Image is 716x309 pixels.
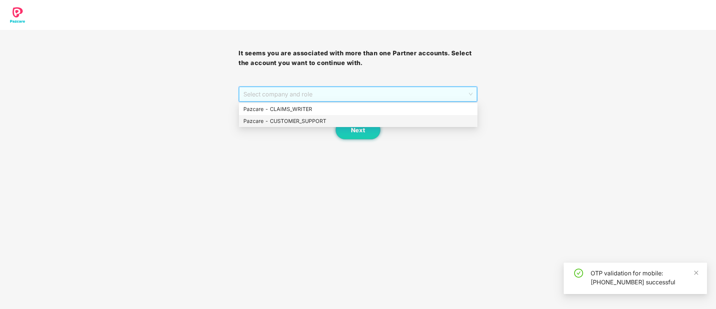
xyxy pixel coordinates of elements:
[351,127,365,134] span: Next
[243,117,473,125] div: Pazcare - CUSTOMER_SUPPORT
[243,105,473,113] div: Pazcare - CLAIMS_WRITER
[243,87,472,101] span: Select company and role
[239,103,477,115] div: Pazcare - CLAIMS_WRITER
[694,270,699,275] span: close
[336,121,380,139] button: Next
[239,49,477,68] h3: It seems you are associated with more than one Partner accounts. Select the account you want to c...
[591,269,698,287] div: OTP validation for mobile: [PHONE_NUMBER] successful
[574,269,583,278] span: check-circle
[239,115,477,127] div: Pazcare - CUSTOMER_SUPPORT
